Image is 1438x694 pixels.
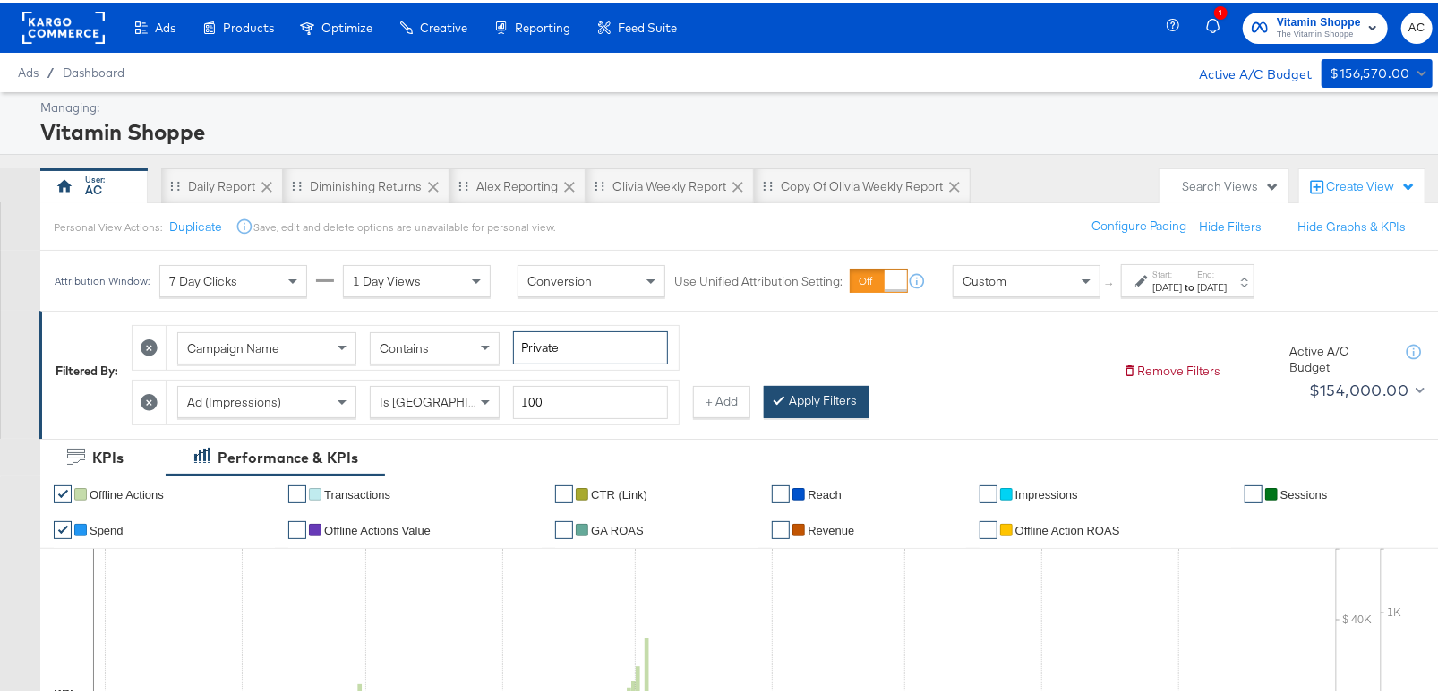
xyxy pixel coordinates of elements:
[169,216,222,233] button: Duplicate
[1102,278,1119,285] span: ↑
[1214,4,1228,17] div: 1
[188,176,255,193] div: Daily Report
[353,270,421,287] span: 1 Day Views
[39,63,63,77] span: /
[1182,278,1197,291] strong: to
[223,18,274,32] span: Products
[980,483,997,501] a: ✔
[90,521,124,535] span: Spend
[1331,60,1410,82] div: $156,570.00
[54,483,72,501] a: ✔
[1322,56,1433,85] button: $156,570.00
[1123,360,1220,377] button: Remove Filters
[92,445,124,466] div: KPIs
[1277,25,1361,39] span: The Vitamin Shoppe
[1280,485,1328,499] span: Sessions
[54,272,150,285] div: Attribution Window:
[1289,340,1388,373] div: Active A/C Budget
[1199,216,1262,233] button: Hide Filters
[515,18,570,32] span: Reporting
[1408,15,1425,36] span: AC
[458,178,468,188] div: Drag to reorder tab
[476,176,558,193] div: Alex Reporting
[54,518,72,536] a: ✔
[1309,374,1408,401] div: $154,000.00
[1079,208,1199,240] button: Configure Pacing
[1326,176,1416,193] div: Create View
[40,114,1428,144] div: Vitamin Shoppe
[310,176,422,193] div: Diminishing Returns
[772,518,790,536] a: ✔
[693,383,750,416] button: + Add
[40,97,1428,114] div: Managing:
[1277,11,1361,30] span: Vitamin Shoppe
[1302,373,1429,402] button: $154,000.00
[674,270,843,287] label: Use Unified Attribution Setting:
[808,521,854,535] span: Revenue
[187,338,279,354] span: Campaign Name
[288,483,306,501] a: ✔
[781,176,943,193] div: Copy of Olivia Weekly Report
[187,391,281,407] span: Ad (Impressions)
[527,270,592,287] span: Conversion
[380,391,517,407] span: Is [GEOGRAPHIC_DATA]
[555,483,573,501] a: ✔
[595,178,604,188] div: Drag to reorder tab
[292,178,302,188] div: Drag to reorder tab
[170,178,180,188] div: Drag to reorder tab
[54,218,162,232] div: Personal View Actions:
[1245,483,1263,501] a: ✔
[1243,10,1388,41] button: Vitamin ShoppeThe Vitamin Shoppe
[513,383,668,416] input: Enter a number
[1297,216,1406,233] button: Hide Graphs & KPIs
[18,63,39,77] span: Ads
[420,18,467,32] span: Creative
[963,270,1006,287] span: Custom
[56,360,118,377] div: Filtered By:
[169,270,237,287] span: 7 Day Clicks
[591,485,647,499] span: CTR (Link)
[321,18,372,32] span: Optimize
[555,518,573,536] a: ✔
[1181,56,1313,83] div: Active A/C Budget
[1015,485,1078,499] span: Impressions
[85,179,102,196] div: AC
[380,338,429,354] span: Contains
[764,383,869,416] button: Apply Filters
[1015,521,1120,535] span: Offline Action ROAS
[618,18,677,32] span: Feed Suite
[513,329,668,362] input: Enter a search term
[772,483,790,501] a: ✔
[90,485,164,499] span: Offline Actions
[1152,278,1182,292] div: [DATE]
[218,445,358,466] div: Performance & KPIs
[612,176,726,193] div: Olivia Weekly Report
[63,63,124,77] a: Dashboard
[808,485,842,499] span: Reach
[980,518,997,536] a: ✔
[324,485,390,499] span: Transactions
[155,18,175,32] span: Ads
[1152,266,1182,278] label: Start:
[1401,10,1433,41] button: AC
[1197,278,1227,292] div: [DATE]
[253,218,555,232] div: Save, edit and delete options are unavailable for personal view.
[1203,8,1234,43] button: 1
[288,518,306,536] a: ✔
[1197,266,1227,278] label: End:
[763,178,773,188] div: Drag to reorder tab
[1182,176,1280,193] div: Search Views
[324,521,431,535] span: Offline Actions Value
[591,521,644,535] span: GA ROAS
